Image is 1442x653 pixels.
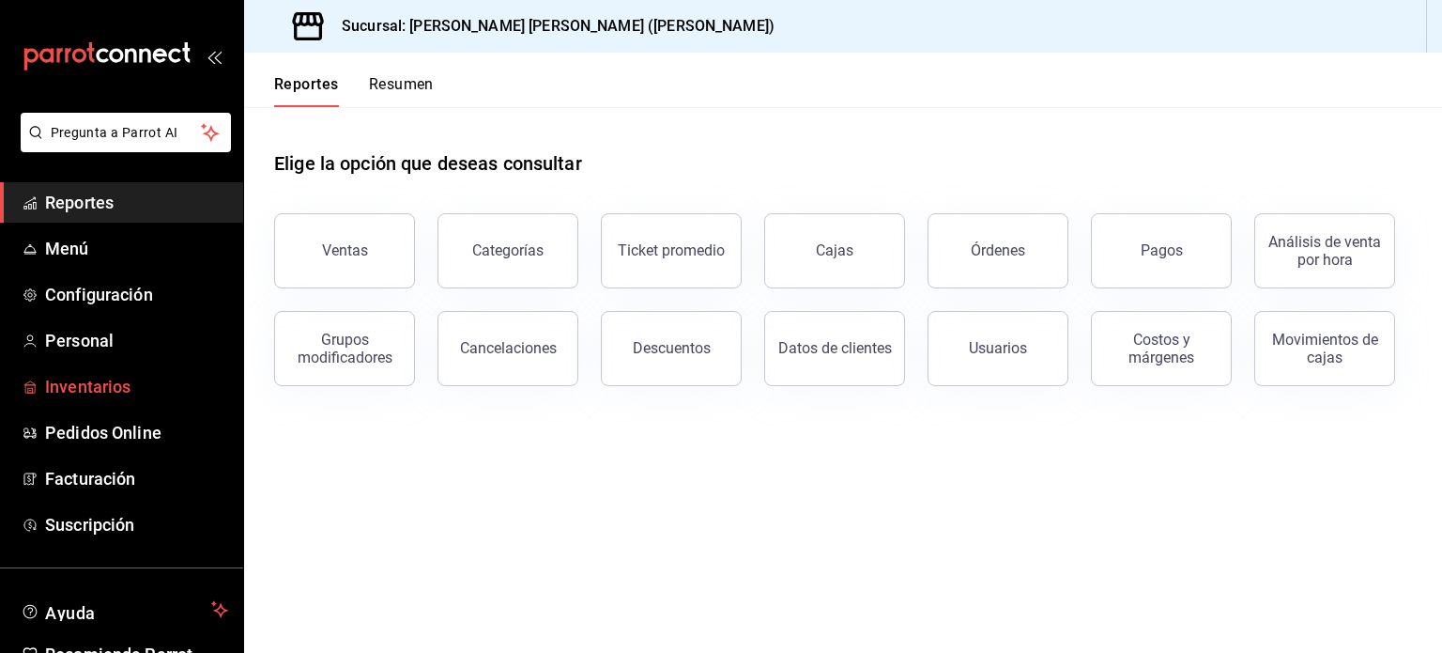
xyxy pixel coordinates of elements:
div: Usuarios [969,339,1027,357]
button: Cajas [764,213,905,288]
button: Grupos modificadores [274,311,415,386]
span: Pedidos Online [45,420,228,445]
button: Descuentos [601,311,742,386]
span: Inventarios [45,374,228,399]
button: Ticket promedio [601,213,742,288]
span: Personal [45,328,228,353]
div: Pagos [1141,241,1183,259]
div: Categorías [472,241,544,259]
button: Pregunta a Parrot AI [21,113,231,152]
div: Costos y márgenes [1103,331,1220,366]
h3: Sucursal: [PERSON_NAME] [PERSON_NAME] ([PERSON_NAME]) [327,15,775,38]
span: Ayuda [45,599,204,621]
button: Pagos [1091,213,1232,288]
button: Órdenes [928,213,1068,288]
div: Datos de clientes [778,339,892,357]
button: Cancelaciones [437,311,578,386]
button: Ventas [274,213,415,288]
span: Facturación [45,466,228,491]
span: Configuración [45,282,228,307]
h1: Elige la opción que deseas consultar [274,149,582,178]
button: Movimientos de cajas [1254,311,1395,386]
div: Grupos modificadores [286,331,403,366]
span: Menú [45,236,228,261]
div: Descuentos [633,339,711,357]
div: navigation tabs [274,75,434,107]
button: Categorías [437,213,578,288]
span: Reportes [45,190,228,215]
div: Ventas [322,241,368,259]
div: Cajas [816,241,853,259]
button: Análisis de venta por hora [1254,213,1395,288]
button: Usuarios [928,311,1068,386]
span: Pregunta a Parrot AI [51,123,202,143]
button: Resumen [369,75,434,107]
div: Análisis de venta por hora [1266,233,1383,269]
button: Reportes [274,75,339,107]
a: Pregunta a Parrot AI [13,136,231,156]
button: open_drawer_menu [207,49,222,64]
button: Costos y márgenes [1091,311,1232,386]
div: Cancelaciones [460,339,557,357]
div: Ticket promedio [618,241,725,259]
div: Órdenes [971,241,1025,259]
button: Datos de clientes [764,311,905,386]
div: Movimientos de cajas [1266,331,1383,366]
span: Suscripción [45,512,228,537]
